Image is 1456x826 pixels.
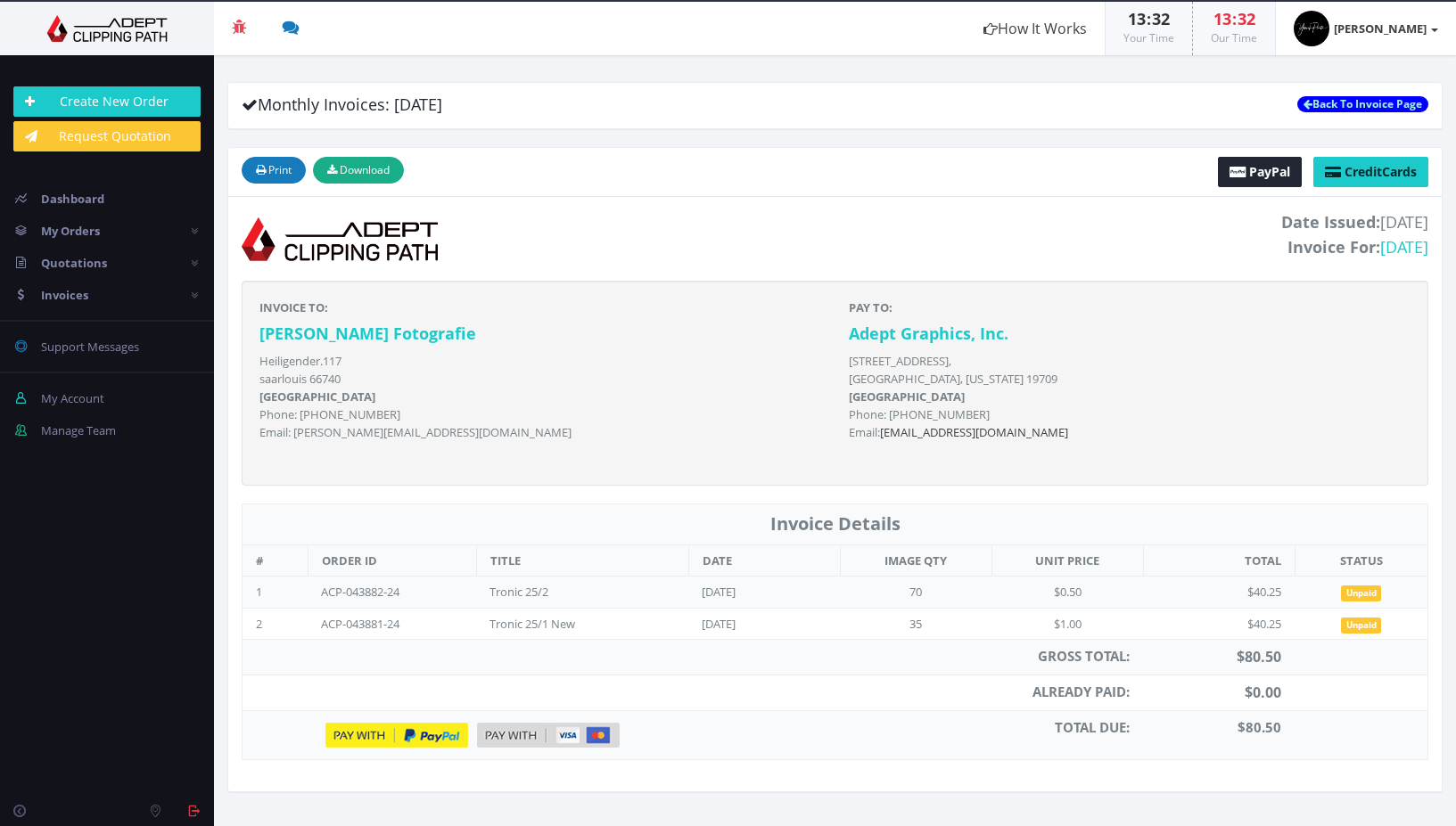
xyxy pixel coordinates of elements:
a: [EMAIL_ADDRESS][DOMAIN_NAME] [880,424,1068,440]
td: $40.25 [1143,608,1295,640]
span: Unpaid [1341,617,1382,634]
th: Invoice Details [243,504,1428,545]
b: [GEOGRAPHIC_DATA] [849,388,965,405]
td: $0.50 [991,577,1143,609]
td: 2 [243,608,308,640]
img: logo-print.png [242,210,438,267]
strong: [PERSON_NAME] Fotografie [259,323,476,344]
a: Request Quotation [13,121,201,151]
span: Quotations [41,255,107,271]
strong: Adept Graphics, Inc. [849,323,1008,344]
td: 1 [243,577,308,609]
span: 13 [1213,8,1231,29]
span: 80.50 [1246,718,1281,736]
span: Dashboard [41,191,104,207]
span: 32 [1238,8,1255,29]
td: 35 [840,608,991,640]
p: Heiligender.117 saarlouis 66740 Phone: [PHONE_NUMBER] Email: [PERSON_NAME][EMAIL_ADDRESS][DOMAIN_... [259,352,822,441]
strong: $ [1245,683,1281,702]
strong: ALREADY PAID: [1032,683,1130,700]
strong: $ [1238,718,1281,736]
span: Unpaid [1341,585,1382,601]
td: ACP-043882-24 [308,577,476,609]
span: 32 [1152,8,1170,29]
img: timthumb.php [1294,11,1329,46]
span: My Orders [41,223,100,239]
strong: $ [1237,647,1281,667]
strong: TOTAL DUE: [1055,718,1130,736]
strong: PAY TO: [849,299,893,315]
th: # [243,544,308,577]
span: Support Messages [41,339,139,355]
a: Back To Invoice Page [1297,96,1428,112]
span: Print [268,162,292,177]
img: pay-with-pp.png [325,723,468,748]
th: TOTAL [1143,544,1295,577]
span: Download [340,162,390,177]
td: 70 [840,577,991,609]
a: Create New Order [13,86,201,117]
td: $40.25 [1143,577,1295,609]
th: TITLE [476,544,688,577]
td: $1.00 [991,608,1143,640]
th: DATE [688,544,840,577]
a: [PERSON_NAME] [1276,2,1456,55]
div: Tronic 25/1 New [489,616,668,633]
a: CreditCards [1313,157,1428,187]
small: Your Time [1123,30,1174,45]
span: : [1146,8,1152,29]
button: Download [313,157,404,184]
img: Adept Graphics [13,15,201,42]
small: Our Time [1211,30,1257,45]
strong: GROSS TOTAL: [1038,647,1130,665]
th: UNIT PRICE [991,544,1143,577]
td: [DATE] [688,577,840,609]
a: PayPal [1218,157,1302,187]
strong: Date Issued: [1281,211,1380,233]
img: pay-with-cc.png [477,723,620,748]
span: [DATE] [1281,210,1428,259]
th: IMAGE QTY [840,544,991,577]
span: Cards [1345,163,1417,180]
span: 13 [1128,8,1146,29]
strong: Invoice For: [1287,236,1380,258]
div: Tronic 25/2 [489,584,668,601]
span: 0.00 [1253,683,1281,702]
button: Print [242,157,306,184]
p: [STREET_ADDRESS], [GEOGRAPHIC_DATA], [US_STATE] 19709 Phone: [PHONE_NUMBER] Email: [849,352,1411,441]
span: [DATE] [1380,236,1428,258]
span: : [1231,8,1238,29]
span: Manage Team [41,422,116,438]
th: ORDER ID [308,544,476,577]
td: ACP-043881-24 [308,608,476,640]
span: Invoices [41,287,88,303]
span: My Account [41,390,104,406]
span: 80.50 [1245,647,1281,667]
span: Credit [1345,163,1382,180]
th: STATUS [1295,544,1427,577]
a: How It Works [966,2,1105,55]
strong: INVOICE TO: [259,299,328,315]
td: [DATE] [688,608,840,640]
span: Monthly Invoices: [DATE] [242,94,442,115]
strong: [PERSON_NAME] [1334,20,1427,37]
b: [GEOGRAPHIC_DATA] [259,388,375,405]
span: PayPal [1249,163,1290,180]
